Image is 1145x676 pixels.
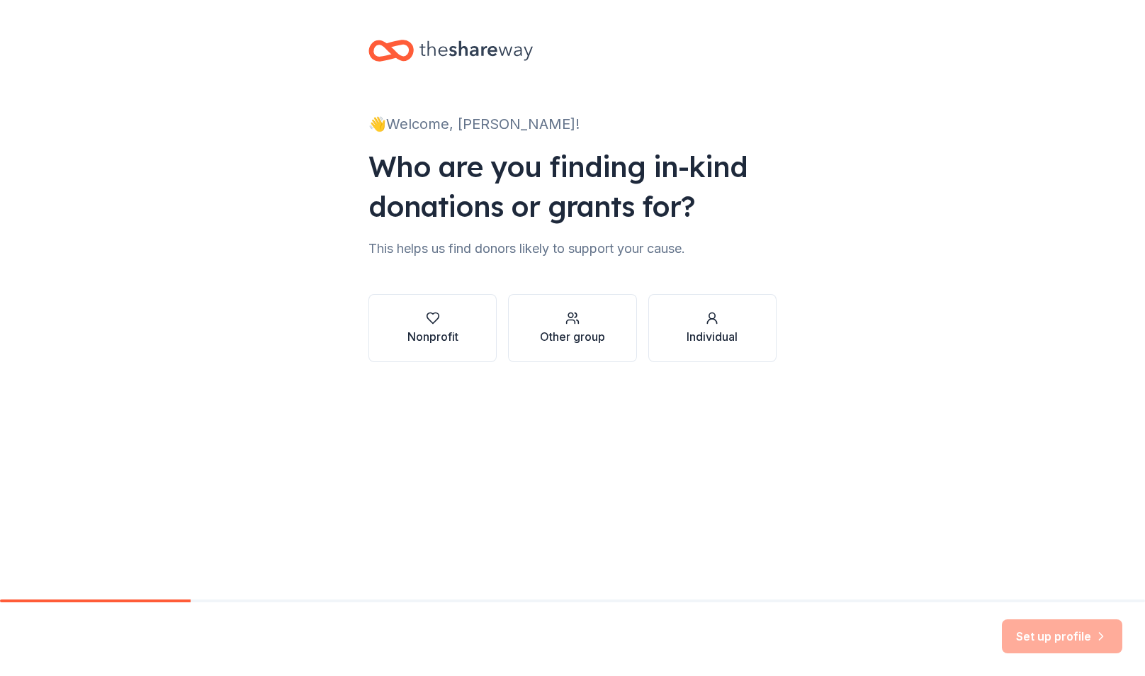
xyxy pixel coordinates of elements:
[540,328,605,345] div: Other group
[368,113,777,135] div: 👋 Welcome, [PERSON_NAME]!
[368,147,777,226] div: Who are you finding in-kind donations or grants for?
[368,237,777,260] div: This helps us find donors likely to support your cause.
[407,328,458,345] div: Nonprofit
[687,328,738,345] div: Individual
[508,294,636,362] button: Other group
[368,294,497,362] button: Nonprofit
[648,294,777,362] button: Individual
